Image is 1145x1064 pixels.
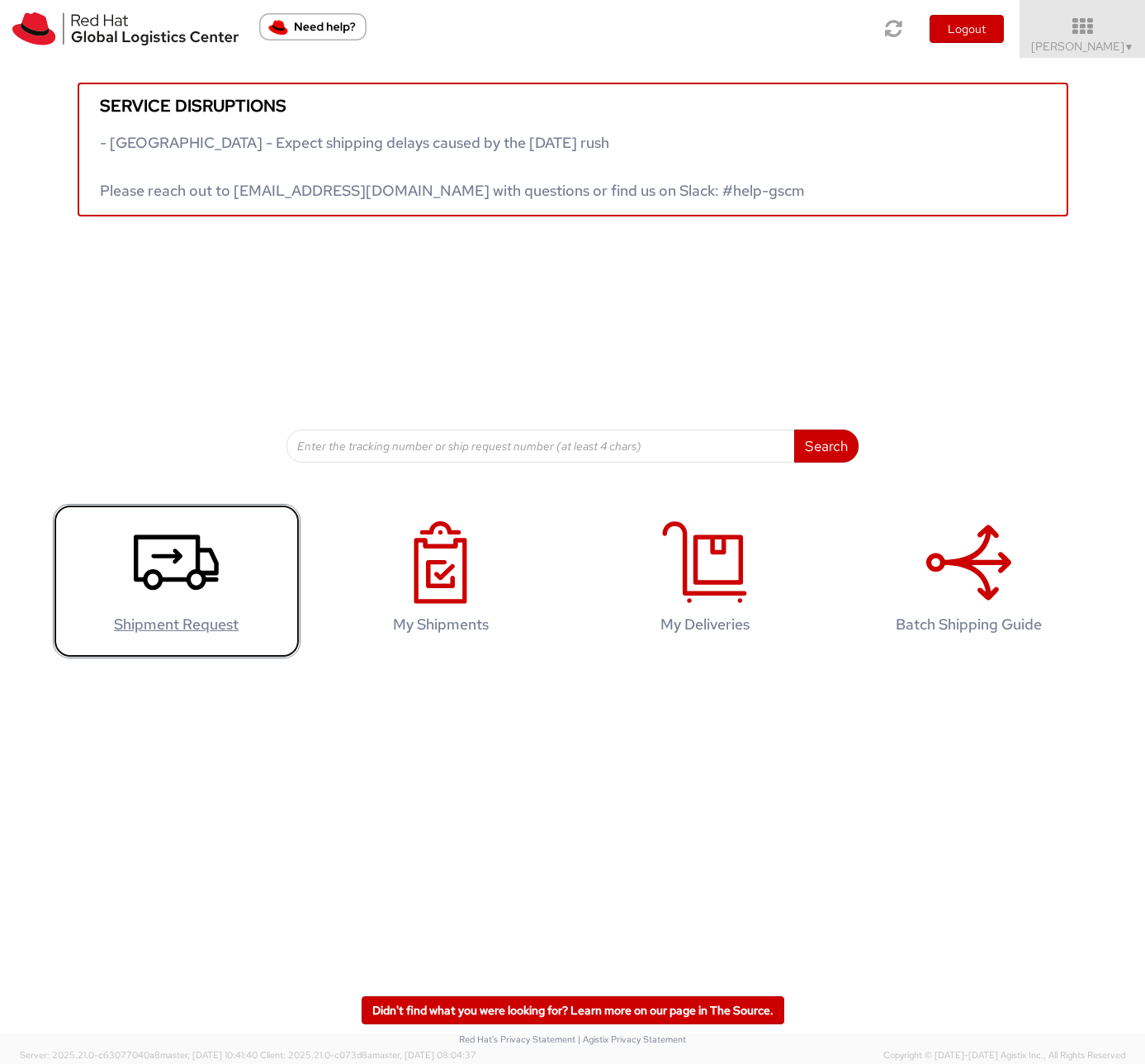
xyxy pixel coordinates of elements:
[930,15,1004,43] button: Logout
[863,616,1076,633] h4: Batch Shipping Guide
[100,133,805,200] span: - [GEOGRAPHIC_DATA] - Expect shipping delays caused by the [DATE] rush Please reach out to [EMAIL...
[260,1049,476,1061] span: Client: 2025.21.0-c073d8a
[12,12,239,45] img: rh-logistics-00dfa346123c4ec078e1.svg
[362,996,784,1024] a: Didn't find what you were looking for? Learn more on our page in The Source.
[1124,40,1134,54] span: ▼
[286,430,796,463] input: Enter the tracking number or ship request number (at least 4 chars)
[53,504,300,658] a: Shipment Request
[459,1033,575,1045] a: Red Hat's Privacy Statement
[794,430,859,463] button: Search
[581,504,829,658] a: My Deliveries
[100,97,1046,115] h5: Service disruptions
[160,1049,258,1061] span: master, [DATE] 10:41:40
[317,504,565,658] a: My Shipments
[78,83,1068,216] a: Service disruptions - [GEOGRAPHIC_DATA] - Expect shipping delays caused by the [DATE] rush Please...
[599,616,811,633] h4: My Deliveries
[1031,39,1134,54] span: [PERSON_NAME]
[578,1033,686,1045] a: | Agistix Privacy Statement
[334,616,547,633] h4: My Shipments
[20,1049,258,1061] span: Server: 2025.21.0-c63077040a8
[70,616,283,633] h4: Shipment Request
[845,504,1093,658] a: Batch Shipping Guide
[259,13,367,40] button: Need help?
[372,1049,476,1061] span: master, [DATE] 08:04:37
[883,1049,1125,1062] span: Copyright © [DATE]-[DATE] Agistix Inc., All Rights Reserved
